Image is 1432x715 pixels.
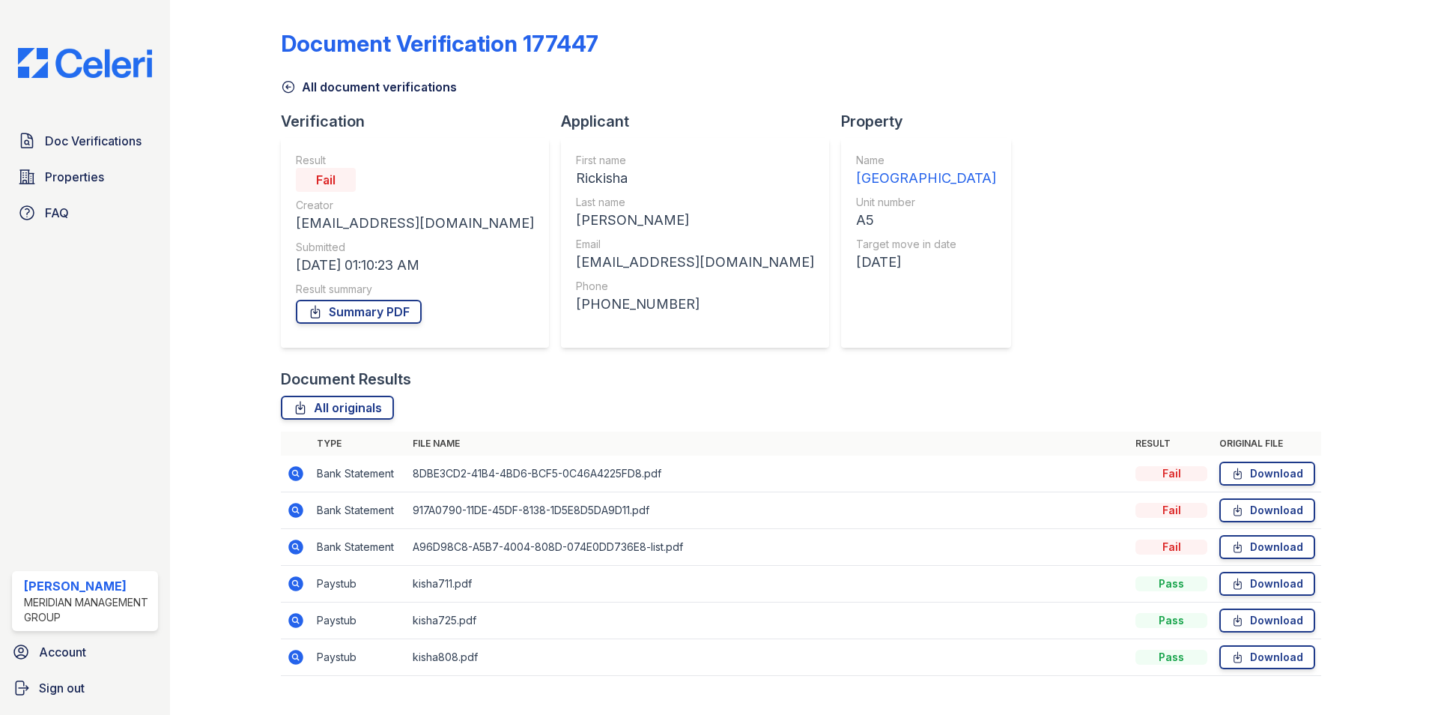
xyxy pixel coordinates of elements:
[281,78,457,96] a: All document verifications
[24,577,152,595] div: [PERSON_NAME]
[12,198,158,228] a: FAQ
[1135,503,1207,518] div: Fail
[1219,498,1315,522] a: Download
[296,255,534,276] div: [DATE] 01:10:23 AM
[407,529,1129,566] td: A96D98C8-A5B7-4004-808D-074E0DD736E8-list.pdf
[856,153,996,189] a: Name [GEOGRAPHIC_DATA]
[311,639,407,676] td: Paystub
[1213,432,1321,456] th: Original file
[311,603,407,639] td: Paystub
[24,595,152,625] div: Meridian Management Group
[296,153,534,168] div: Result
[856,210,996,231] div: A5
[311,566,407,603] td: Paystub
[1219,572,1315,596] a: Download
[576,153,814,168] div: First name
[576,195,814,210] div: Last name
[296,213,534,234] div: [EMAIL_ADDRESS][DOMAIN_NAME]
[281,111,561,132] div: Verification
[311,432,407,456] th: Type
[45,132,142,150] span: Doc Verifications
[407,639,1129,676] td: kisha808.pdf
[311,492,407,529] td: Bank Statement
[296,300,422,324] a: Summary PDF
[311,456,407,492] td: Bank Statement
[576,237,814,252] div: Email
[576,279,814,294] div: Phone
[6,48,164,78] img: CE_Logo_Blue-a8612792a0a2168367f1c8372b55b34899dd931a85d93a1a3d3e32e68fde9ad4.png
[6,673,164,703] a: Sign out
[281,30,598,57] div: Document Verification 177447
[1135,613,1207,628] div: Pass
[45,204,69,222] span: FAQ
[1135,650,1207,665] div: Pass
[576,252,814,273] div: [EMAIL_ADDRESS][DOMAIN_NAME]
[1135,576,1207,591] div: Pass
[311,529,407,566] td: Bank Statement
[6,637,164,667] a: Account
[12,162,158,192] a: Properties
[856,237,996,252] div: Target move in date
[856,153,996,168] div: Name
[281,396,394,420] a: All originals
[407,603,1129,639] td: kisha725.pdf
[12,126,158,156] a: Doc Verifications
[407,432,1129,456] th: File name
[1219,609,1315,633] a: Download
[45,168,104,186] span: Properties
[1219,462,1315,486] a: Download
[281,369,411,390] div: Document Results
[296,168,356,192] div: Fail
[39,679,85,697] span: Sign out
[407,456,1129,492] td: 8DBE3CD2-41B4-4BD6-BCF5-0C46A4225FD8.pdf
[576,210,814,231] div: [PERSON_NAME]
[296,240,534,255] div: Submitted
[856,252,996,273] div: [DATE]
[576,168,814,189] div: Rickisha
[296,198,534,213] div: Creator
[1219,535,1315,559] a: Download
[561,111,841,132] div: Applicant
[856,195,996,210] div: Unit number
[39,643,86,661] span: Account
[841,111,1023,132] div: Property
[1129,432,1213,456] th: Result
[1219,645,1315,669] a: Download
[407,566,1129,603] td: kisha711.pdf
[407,492,1129,529] td: 917A0790-11DE-45DF-8138-1D5E8D5DA9D11.pdf
[856,168,996,189] div: [GEOGRAPHIC_DATA]
[1135,466,1207,481] div: Fail
[576,294,814,315] div: [PHONE_NUMBER]
[1135,540,1207,555] div: Fail
[296,282,534,297] div: Result summary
